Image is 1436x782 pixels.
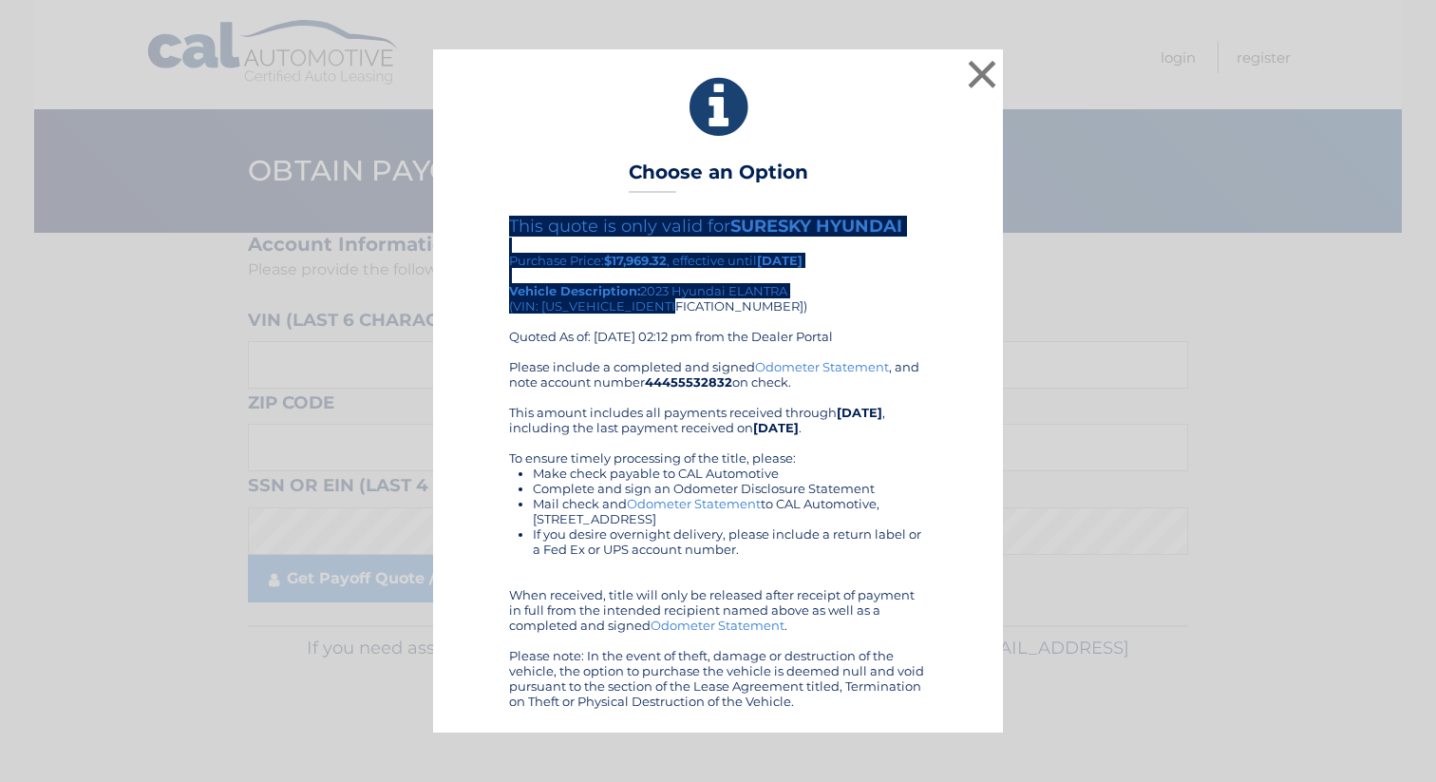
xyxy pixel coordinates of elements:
b: [DATE] [837,405,882,420]
a: Odometer Statement [651,618,784,633]
b: [DATE] [757,253,803,268]
li: Mail check and to CAL Automotive, [STREET_ADDRESS] [533,496,927,526]
li: Make check payable to CAL Automotive [533,466,927,481]
b: $17,969.32 [604,253,667,268]
li: If you desire overnight delivery, please include a return label or a Fed Ex or UPS account number. [533,526,927,557]
strong: Vehicle Description: [509,283,640,298]
div: Please include a completed and signed , and note account number on check. This amount includes al... [509,359,927,709]
b: [DATE] [753,420,799,435]
b: 44455532832 [645,374,732,390]
li: Complete and sign an Odometer Disclosure Statement [533,481,927,496]
button: × [963,55,1001,93]
h4: This quote is only valid for [509,216,927,237]
div: Purchase Price: , effective until 2023 Hyundai ELANTRA (VIN: [US_VEHICLE_IDENTIFICATION_NUMBER]) ... [509,216,927,358]
a: Odometer Statement [627,496,761,511]
h3: Choose an Option [629,161,808,194]
b: SURESKY HYUNDAI [730,216,902,237]
a: Odometer Statement [755,359,889,374]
